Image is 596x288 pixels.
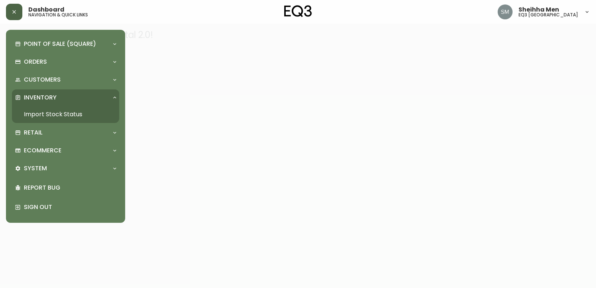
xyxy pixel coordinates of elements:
p: Customers [24,76,61,84]
img: cfa6f7b0e1fd34ea0d7b164297c1067f [498,4,513,19]
p: Ecommerce [24,146,61,155]
h5: eq3 [GEOGRAPHIC_DATA] [519,13,578,17]
p: Point of Sale (Square) [24,40,96,48]
div: Inventory [12,89,119,106]
p: Orders [24,58,47,66]
div: Point of Sale (Square) [12,36,119,52]
span: Dashboard [28,7,64,13]
a: Import Stock Status [12,106,119,123]
p: Retail [24,129,42,137]
span: Sheihha Men [519,7,559,13]
p: System [24,164,47,173]
p: Inventory [24,94,57,102]
div: Orders [12,54,119,70]
p: Sign Out [24,203,116,211]
div: Retail [12,124,119,141]
div: Sign Out [12,197,119,217]
h5: navigation & quick links [28,13,88,17]
div: Ecommerce [12,142,119,159]
p: Report Bug [24,184,116,192]
img: logo [284,5,312,17]
div: System [12,160,119,177]
div: Customers [12,72,119,88]
div: Report Bug [12,178,119,197]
